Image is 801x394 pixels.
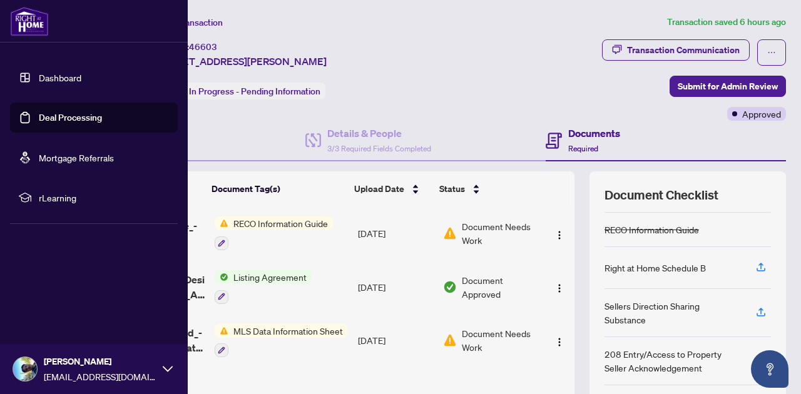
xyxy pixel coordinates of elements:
td: [DATE] [353,260,438,314]
span: Document Approved [462,273,539,301]
th: Document Tag(s) [207,171,349,206]
img: Logo [554,337,564,347]
img: Logo [554,283,564,293]
button: Status IconRECO Information Guide [215,216,333,250]
span: View Transaction [156,17,223,28]
div: Sellers Direction Sharing Substance [605,299,741,326]
img: Status Icon [215,270,228,284]
td: [DATE] [353,314,438,368]
span: Submit for Admin Review [678,76,778,96]
span: Approved [742,107,781,121]
span: Upload Date [354,182,404,196]
span: Status [439,182,465,196]
span: [PERSON_NAME] [44,355,156,368]
button: Open asap [751,350,788,388]
th: Upload Date [349,171,434,206]
span: In Progress - Pending Information [189,86,320,97]
span: 3/3 Required Fields Completed [327,144,431,153]
th: Status [434,171,541,206]
span: Listing Agreement [228,270,312,284]
img: Document Status [443,280,457,294]
span: [EMAIL_ADDRESS][DOMAIN_NAME] [44,370,156,383]
span: MLS Data Information Sheet [228,324,348,338]
img: Document Status [443,226,457,240]
img: logo [10,6,49,36]
img: Logo [554,230,564,240]
div: Status: [155,83,325,99]
span: [STREET_ADDRESS][PERSON_NAME] [155,54,327,69]
article: Transaction saved 6 hours ago [667,15,786,29]
span: 46603 [189,41,217,53]
span: Document Needs Work [462,220,539,247]
span: Document Checklist [605,186,718,204]
img: Profile Icon [13,357,37,381]
div: Right at Home Schedule B [605,261,706,275]
a: Deal Processing [39,112,102,123]
button: Transaction Communication [602,39,750,61]
h4: Documents [568,126,620,141]
button: Status IconMLS Data Information Sheet [215,324,348,358]
button: Submit for Admin Review [670,76,786,97]
img: Status Icon [215,216,228,230]
td: [DATE] [353,206,438,260]
button: Logo [549,330,569,350]
span: ellipsis [767,48,776,57]
span: rLearning [39,191,169,205]
span: Required [568,144,598,153]
button: Logo [549,277,569,297]
img: Status Icon [215,324,228,338]
span: Document Needs Work [462,326,539,354]
button: Logo [549,223,569,243]
a: Dashboard [39,72,81,83]
h4: Details & People [327,126,431,141]
a: Mortgage Referrals [39,152,114,163]
span: RECO Information Guide [228,216,333,230]
div: 208 Entry/Access to Property Seller Acknowledgement [605,347,741,375]
img: Document Status [443,333,457,347]
div: Transaction Communication [627,40,740,60]
button: Status IconListing Agreement [215,270,312,304]
div: RECO Information Guide [605,223,699,236]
